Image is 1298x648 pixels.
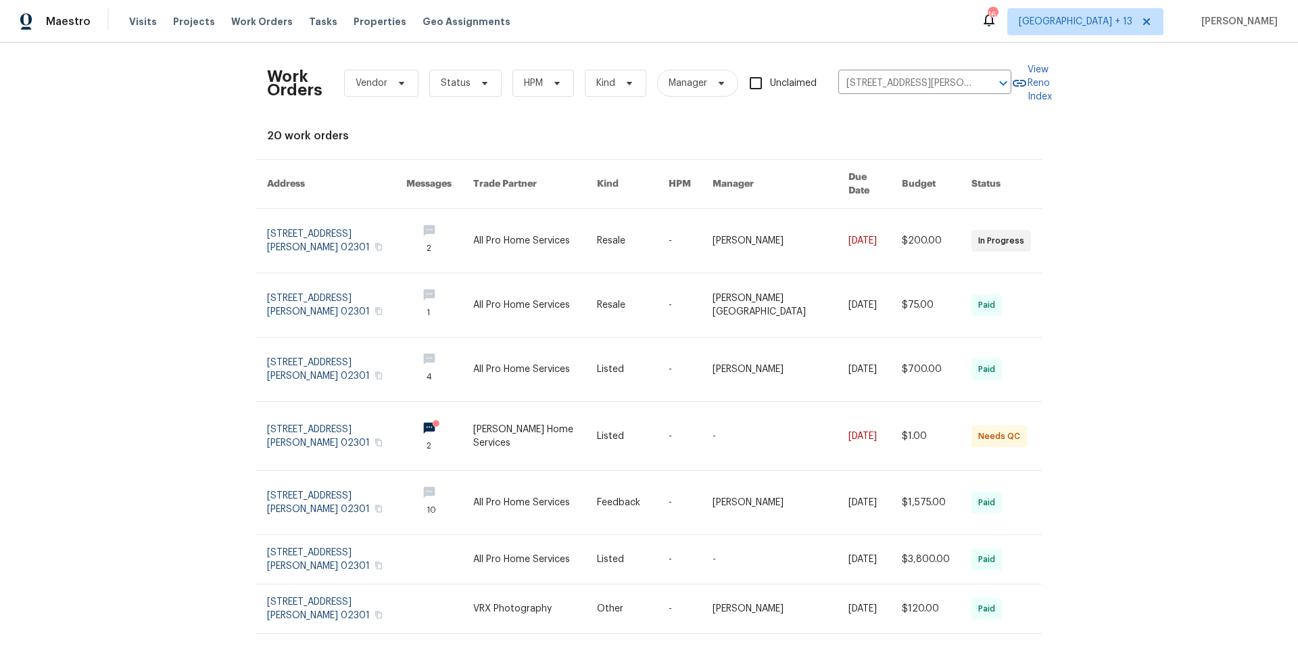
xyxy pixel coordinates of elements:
td: VRX Photography [462,584,586,634]
button: Copy Address [372,241,385,253]
span: Maestro [46,15,91,28]
td: [PERSON_NAME] [702,584,837,634]
span: [PERSON_NAME] [1196,15,1278,28]
span: Kind [596,76,615,90]
td: - [658,402,702,471]
td: - [702,402,837,471]
span: Projects [173,15,215,28]
td: Feedback [586,471,658,535]
th: Kind [586,160,658,209]
button: Copy Address [372,559,385,572]
td: Other [586,584,658,634]
th: Budget [891,160,961,209]
th: Address [256,160,395,209]
td: Listed [586,402,658,471]
input: Enter in an address [838,73,973,94]
td: All Pro Home Services [462,338,586,402]
span: Visits [129,15,157,28]
span: Geo Assignments [423,15,510,28]
button: Copy Address [372,305,385,317]
button: Copy Address [372,609,385,621]
td: Resale [586,209,658,273]
td: [PERSON_NAME] [702,471,837,535]
a: View Reno Index [1011,63,1052,103]
th: Messages [395,160,462,209]
td: Listed [586,535,658,584]
span: Tasks [309,17,337,26]
div: 20 work orders [267,129,1031,143]
button: Copy Address [372,436,385,448]
button: Copy Address [372,369,385,381]
td: - [658,471,702,535]
span: Unclaimed [770,76,817,91]
th: Manager [702,160,837,209]
td: [PERSON_NAME] [702,338,837,402]
span: Work Orders [231,15,293,28]
td: All Pro Home Services [462,471,586,535]
td: Listed [586,338,658,402]
td: - [658,338,702,402]
button: Copy Address [372,503,385,515]
td: - [658,209,702,273]
span: Status [441,76,471,90]
td: - [658,273,702,338]
th: Due Date [838,160,891,209]
td: [PERSON_NAME] [702,209,837,273]
span: Manager [669,76,707,90]
span: Properties [354,15,406,28]
h2: Work Orders [267,70,322,97]
td: [PERSON_NAME] Home Services [462,402,586,471]
td: - [658,535,702,584]
span: HPM [524,76,543,90]
th: Trade Partner [462,160,586,209]
td: [PERSON_NAME][GEOGRAPHIC_DATA] [702,273,837,338]
span: [GEOGRAPHIC_DATA] + 13 [1019,15,1132,28]
td: All Pro Home Services [462,209,586,273]
button: Open [994,74,1013,93]
td: - [702,535,837,584]
th: Status [961,160,1042,209]
td: Resale [586,273,658,338]
th: HPM [658,160,702,209]
span: Vendor [356,76,387,90]
td: - [658,584,702,634]
div: 164 [988,8,997,22]
td: All Pro Home Services [462,535,586,584]
td: All Pro Home Services [462,273,586,338]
